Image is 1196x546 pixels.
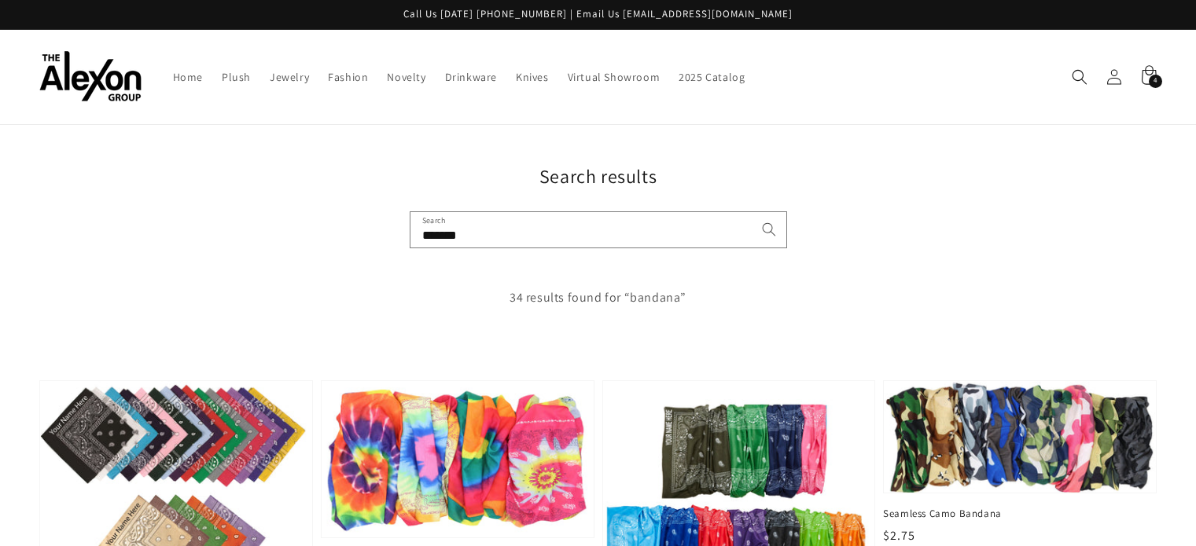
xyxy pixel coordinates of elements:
span: $2.75 [883,527,915,544]
a: 2025 Catalog [669,60,754,93]
span: Jewelry [270,70,309,84]
p: 34 results found for “bandana” [39,287,1157,310]
a: Novelty [377,60,435,93]
h1: Search results [39,164,1157,189]
span: Drinkware [445,70,497,84]
span: Seamless Camo Bandana [883,507,1157,521]
a: Seamless Camo Bandana Seamless Camo Bandana $2.75 [883,380,1157,546]
span: Virtual Showroom [568,70,661,84]
span: Plush [222,70,251,84]
a: Home [164,60,212,93]
a: Drinkware [436,60,506,93]
img: Seamless Camo Bandana [884,381,1156,493]
span: Fashion [328,70,368,84]
img: Seamless Tie Dye Bandana [322,381,594,537]
span: Novelty [387,70,425,84]
span: Home [173,70,203,84]
a: Plush [212,60,260,93]
a: Virtual Showroom [558,60,670,93]
summary: Search [1062,60,1097,94]
a: Knives [506,60,558,93]
button: Search [752,212,786,247]
a: Fashion [318,60,377,93]
span: Knives [516,70,549,84]
a: Jewelry [260,60,318,93]
span: 4 [1154,75,1157,88]
img: The Alexon Group [39,51,142,102]
span: 2025 Catalog [679,70,745,84]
